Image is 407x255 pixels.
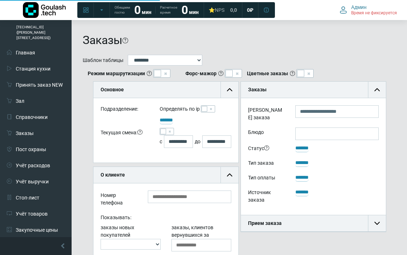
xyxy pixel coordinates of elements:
span: Расчетное время [160,5,177,15]
div: Тип оплаты [243,173,290,184]
strong: 0 [181,3,188,17]
span: 0 [247,7,250,13]
b: Заказы [248,87,267,92]
div: Статус [243,144,290,155]
img: collapse [374,87,380,92]
label: Определять по ip [160,105,200,113]
img: collapse [374,221,380,226]
b: Режим маршрутизации [88,70,145,77]
a: Обещаем гостю 0 мин Расчетное время 0 мин [110,4,203,16]
div: заказы, клиентов вернувшихся за [166,224,237,251]
div: Текущая смена: [95,128,154,148]
span: мин [189,9,199,15]
img: Логотип компании Goulash.tech [23,2,66,18]
a: ⭐NPS 0,0 [204,4,241,16]
div: Источник заказа [243,188,290,206]
button: Админ Время не фиксируется [335,3,401,18]
a: 0 ₽ [243,4,258,16]
span: мин [142,9,151,15]
span: Админ [351,4,367,10]
label: [PERSON_NAME] заказа [243,105,290,124]
div: ⭐ [209,7,224,13]
div: Номер телефона [95,191,142,209]
label: Шаблон таблицы [83,57,123,64]
span: ₽ [250,7,253,13]
div: Тип заказа [243,158,290,169]
img: collapse [227,87,232,92]
div: с до [160,135,232,148]
div: Показывать: [95,213,237,224]
div: Подразделение: [95,105,154,116]
img: collapse [227,172,232,178]
b: Цветные заказы [247,70,288,77]
b: Основное [101,87,124,92]
span: Обещаем гостю [115,5,130,15]
label: Блюдо [243,127,290,140]
b: О клиенте [101,172,125,178]
h1: Заказы [83,33,122,47]
strong: 0 [134,3,141,17]
b: Форс-мажор [185,70,217,77]
span: Время не фиксируется [351,10,397,16]
b: Прием заказа [248,220,282,226]
span: 0,0 [230,7,237,13]
div: заказы новых покупателей [95,224,166,251]
span: NPS [215,7,224,13]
